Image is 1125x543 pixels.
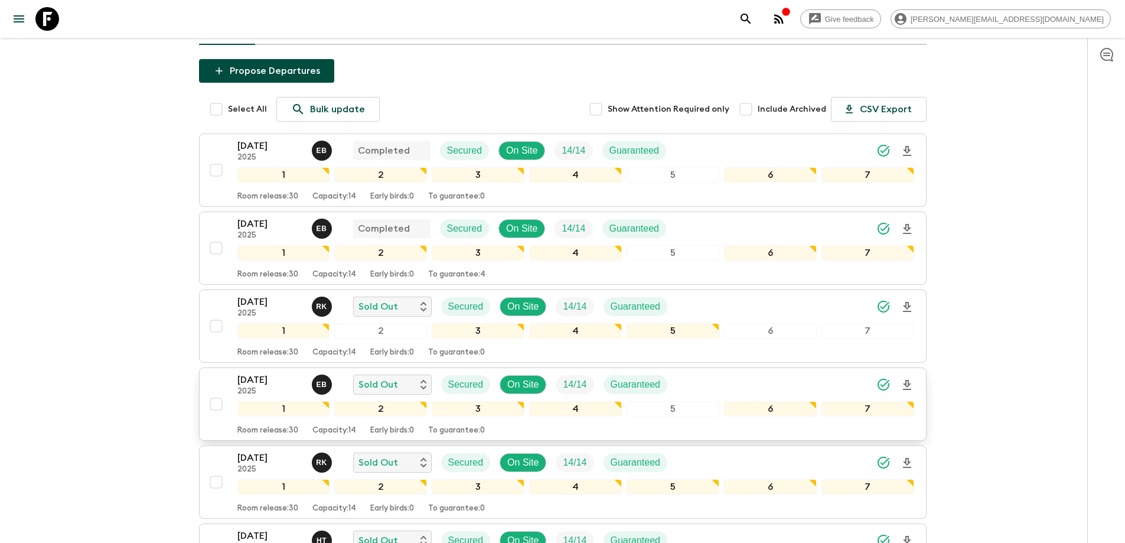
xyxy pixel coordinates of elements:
div: Trip Fill [556,375,594,394]
div: Trip Fill [555,219,592,238]
div: 7 [821,167,914,183]
div: Trip Fill [555,141,592,160]
p: Secured [448,300,484,314]
p: Early birds: 0 [370,504,414,513]
p: Guaranteed [611,456,661,470]
p: Early birds: 0 [370,270,414,279]
span: Include Archived [758,103,826,115]
div: 7 [821,479,914,495]
button: menu [7,7,31,31]
div: 6 [724,167,817,183]
button: Propose Departures [199,59,334,83]
p: Sold Out [358,456,398,470]
svg: Download Onboarding [900,378,914,392]
div: 3 [432,479,524,495]
div: 5 [627,479,719,495]
div: 2 [334,245,427,261]
div: 2 [334,167,427,183]
p: 2025 [237,153,302,162]
p: Room release: 30 [237,270,298,279]
div: 2 [334,323,427,339]
p: Sold Out [358,378,398,392]
svg: Synced Successfully [876,222,891,236]
p: Room release: 30 [237,348,298,357]
p: 2025 [237,309,302,318]
div: Secured [440,141,490,160]
p: Guaranteed [609,144,660,158]
p: Guaranteed [609,222,660,236]
p: Secured [448,456,484,470]
button: RK [312,297,334,317]
span: Show Attention Required only [608,103,729,115]
p: To guarantee: 0 [428,192,485,201]
div: 6 [724,245,817,261]
div: 1 [237,479,330,495]
div: 5 [627,323,719,339]
p: To guarantee: 0 [428,426,485,435]
svg: Download Onboarding [900,300,914,314]
p: Capacity: 14 [312,270,356,279]
div: On Site [500,453,546,472]
div: Trip Fill [556,453,594,472]
div: 4 [529,167,622,183]
p: 2025 [237,465,302,474]
p: [DATE] [237,139,302,153]
svg: Download Onboarding [900,456,914,470]
p: Sold Out [358,300,398,314]
button: search adventures [734,7,758,31]
p: Secured [447,222,482,236]
div: 4 [529,323,622,339]
p: 14 / 14 [563,378,586,392]
button: [DATE]2025Erild BallaCompletedSecuredOn SiteTrip FillGuaranteed1234567Room release:30Capacity:14E... [199,134,927,207]
span: Select All [228,103,267,115]
p: Capacity: 14 [312,348,356,357]
p: Room release: 30 [237,426,298,435]
div: 1 [237,245,330,261]
div: Secured [441,375,491,394]
button: [DATE]2025Robert KacaSold OutSecuredOn SiteTrip FillGuaranteed1234567Room release:30Capacity:14Ea... [199,446,927,519]
p: Early birds: 0 [370,348,414,357]
p: Secured [447,144,482,158]
button: [DATE]2025Robert KacaSold OutSecuredOn SiteTrip FillGuaranteed1234567Room release:30Capacity:14Ea... [199,290,927,363]
div: 7 [821,323,914,339]
div: 5 [627,401,719,417]
p: 2025 [237,231,302,240]
div: On Site [500,297,546,316]
p: 2025 [237,387,302,396]
p: 14 / 14 [562,144,585,158]
div: 6 [724,401,817,417]
p: On Site [506,144,537,158]
div: 4 [529,401,622,417]
button: [DATE]2025Erild BallaCompletedSecuredOn SiteTrip FillGuaranteed1234567Room release:30Capacity:14E... [199,212,927,285]
div: 2 [334,401,427,417]
span: Erild Balla [312,222,334,232]
p: R K [316,458,327,467]
a: Give feedback [800,9,881,28]
p: To guarantee: 0 [428,504,485,513]
div: 2 [334,479,427,495]
p: Capacity: 14 [312,426,356,435]
svg: Synced Successfully [876,300,891,314]
span: Erild Balla [312,378,334,388]
div: 3 [432,323,524,339]
div: 4 [529,479,622,495]
p: On Site [507,456,539,470]
p: 14 / 14 [563,456,586,470]
p: [DATE] [237,217,302,231]
button: CSV Export [831,97,927,122]
div: 7 [821,401,914,417]
div: 3 [432,401,524,417]
div: On Site [498,219,545,238]
p: Capacity: 14 [312,192,356,201]
div: On Site [500,375,546,394]
span: Give feedback [819,15,881,24]
p: Completed [358,144,410,158]
div: 3 [432,167,524,183]
div: 6 [724,479,817,495]
p: To guarantee: 4 [428,270,485,279]
p: Early birds: 0 [370,192,414,201]
p: Early birds: 0 [370,426,414,435]
div: 1 [237,323,330,339]
svg: Download Onboarding [900,222,914,236]
p: Secured [448,378,484,392]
